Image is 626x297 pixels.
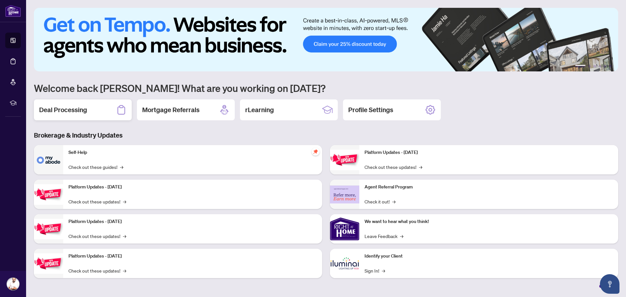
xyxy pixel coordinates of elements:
[123,198,126,205] span: →
[34,219,63,239] img: Platform Updates - July 21, 2025
[68,163,123,171] a: Check out these guides!→
[34,131,618,140] h3: Brokerage & Industry Updates
[68,184,317,191] p: Platform Updates - [DATE]
[34,145,63,174] img: Self-Help
[365,163,422,171] a: Check out these updates!→
[600,274,619,294] button: Open asap
[68,149,317,156] p: Self-Help
[604,65,606,67] button: 5
[419,163,422,171] span: →
[330,249,359,278] img: Identify your Client
[365,267,385,274] a: Sign In!→
[348,105,393,114] h2: Profile Settings
[382,267,385,274] span: →
[593,65,596,67] button: 3
[330,150,359,170] img: Platform Updates - June 23, 2025
[142,105,200,114] h2: Mortgage Referrals
[68,218,317,225] p: Platform Updates - [DATE]
[365,253,613,260] p: Identify your Client
[312,148,320,156] span: pushpin
[400,232,403,240] span: →
[5,5,21,17] img: logo
[34,82,618,94] h1: Welcome back [PERSON_NAME]! What are you working on [DATE]?
[330,186,359,203] img: Agent Referral Program
[588,65,591,67] button: 2
[330,214,359,244] img: We want to hear what you think!
[34,8,618,71] img: Slide 0
[599,65,601,67] button: 4
[392,198,395,205] span: →
[365,232,403,240] a: Leave Feedback→
[68,232,126,240] a: Check out these updates!→
[34,253,63,274] img: Platform Updates - July 8, 2025
[365,149,613,156] p: Platform Updates - [DATE]
[123,232,126,240] span: →
[120,163,123,171] span: →
[575,65,586,67] button: 1
[7,278,19,290] img: Profile Icon
[365,198,395,205] a: Check it out!→
[123,267,126,274] span: →
[365,218,613,225] p: We want to hear what you think!
[34,184,63,205] img: Platform Updates - September 16, 2025
[39,105,87,114] h2: Deal Processing
[68,253,317,260] p: Platform Updates - [DATE]
[609,65,612,67] button: 6
[68,198,126,205] a: Check out these updates!→
[245,105,274,114] h2: rLearning
[68,267,126,274] a: Check out these updates!→
[365,184,613,191] p: Agent Referral Program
